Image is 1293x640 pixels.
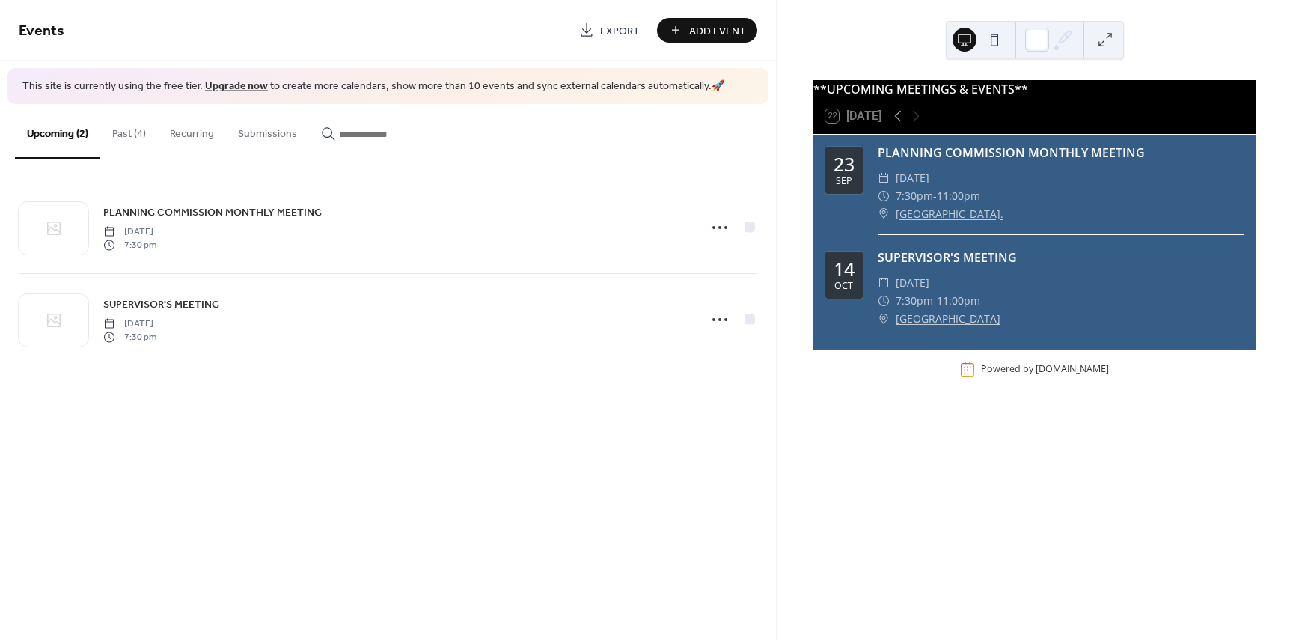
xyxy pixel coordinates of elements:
[103,239,156,252] span: 7:30 pm
[836,177,852,186] div: Sep
[878,292,890,310] div: ​
[689,23,746,39] span: Add Event
[981,363,1109,376] div: Powered by
[896,310,1000,328] a: [GEOGRAPHIC_DATA]
[896,274,929,292] span: [DATE]
[896,205,1003,223] a: [GEOGRAPHIC_DATA].
[15,104,100,159] button: Upcoming (2)
[600,23,640,39] span: Export
[878,187,890,205] div: ​
[878,144,1244,162] div: PLANNING COMMISSION MONTHLY MEETING
[878,249,1244,266] div: SUPERVISOR'S MEETING
[103,296,219,312] span: SUPERVISOR'S MEETING
[1036,363,1109,376] a: [DOMAIN_NAME]
[226,104,309,157] button: Submissions
[834,260,855,278] div: 14
[937,292,980,310] span: 11:00pm
[896,169,929,187] span: [DATE]
[878,274,890,292] div: ​
[19,16,64,46] span: Events
[813,80,1256,98] div: **UPCOMING MEETINGS & EVENTS**
[937,187,980,205] span: 11:00pm
[103,204,322,221] a: PLANNING COMMISSION MONTHLY MEETING
[103,331,156,344] span: 7:30 pm
[878,205,890,223] div: ​
[568,18,651,43] a: Export
[103,204,322,220] span: PLANNING COMMISSION MONTHLY MEETING
[933,292,937,310] span: -
[100,104,158,157] button: Past (4)
[896,292,933,310] span: 7:30pm
[878,310,890,328] div: ​
[205,76,268,97] a: Upgrade now
[103,225,156,238] span: [DATE]
[834,155,855,174] div: 23
[878,169,890,187] div: ​
[834,281,853,291] div: Oct
[657,18,757,43] button: Add Event
[22,79,724,94] span: This site is currently using the free tier. to create more calendars, show more than 10 events an...
[103,296,219,313] a: SUPERVISOR'S MEETING
[103,317,156,330] span: [DATE]
[933,187,937,205] span: -
[158,104,226,157] button: Recurring
[896,187,933,205] span: 7:30pm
